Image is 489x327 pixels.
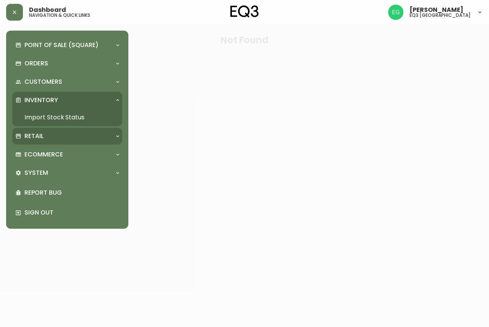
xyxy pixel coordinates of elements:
div: Ecommerce [12,146,122,163]
div: Sign Out [12,203,122,223]
img: db11c1629862fe82d63d0774b1b54d2b [388,5,403,20]
div: Orders [12,55,122,72]
div: Retail [12,128,122,145]
h5: eq3 [GEOGRAPHIC_DATA] [410,13,471,18]
div: System [12,164,122,181]
div: Customers [12,73,122,90]
p: Retail [24,132,44,140]
p: Orders [24,59,48,68]
span: [PERSON_NAME] [410,7,463,13]
p: System [24,169,48,177]
p: Customers [24,78,62,86]
h5: navigation & quick links [29,13,90,18]
p: Sign Out [24,208,119,217]
div: Inventory [12,92,122,109]
div: Report Bug [12,183,122,203]
p: Point of Sale (Square) [24,41,99,49]
img: logo [230,5,259,18]
p: Ecommerce [24,150,63,159]
a: Import Stock Status [12,109,122,126]
p: Inventory [24,96,58,104]
span: Dashboard [29,7,66,13]
div: Point of Sale (Square) [12,37,122,54]
p: Report Bug [24,189,119,197]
